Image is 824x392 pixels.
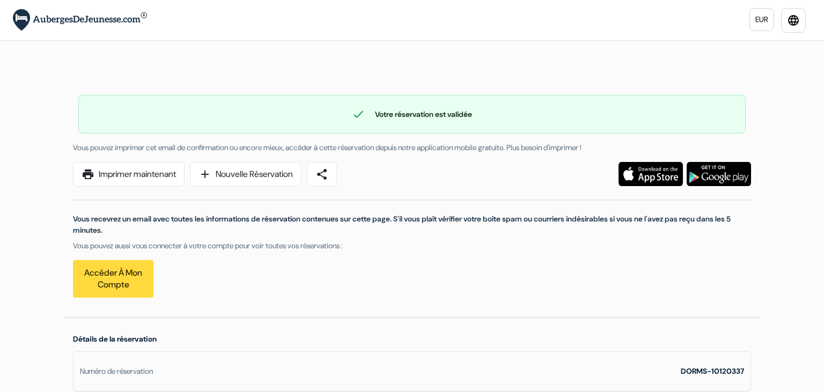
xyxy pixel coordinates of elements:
[190,162,301,187] a: addNouvelle Réservation
[82,168,94,181] span: print
[781,8,806,33] a: language
[79,108,745,121] div: Votre réservation est validée
[749,8,774,31] a: EUR
[687,162,751,186] img: Téléchargez l'application gratuite
[198,168,211,181] span: add
[73,143,582,152] span: Vous pouvez imprimer cet email de confirmation ou encore mieux, accéder à cette réservation depui...
[80,366,153,377] div: Numéro de réservation
[73,162,185,187] a: printImprimer maintenant
[307,162,337,187] a: share
[73,240,751,252] p: Vous pouvez aussi vous connecter à votre compte pour voir toutes vos réservations :
[787,14,800,27] i: language
[73,260,153,298] a: Accéder à mon compte
[13,9,147,31] img: AubergesDeJeunesse.com
[73,334,157,344] span: Détails de la réservation
[352,108,365,121] span: check
[681,366,744,376] strong: DORMS-10120337
[73,213,751,236] p: Vous recevrez un email avec toutes les informations de réservation contenues sur cette page. S'il...
[315,168,328,181] span: share
[619,162,683,186] img: Téléchargez l'application gratuite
